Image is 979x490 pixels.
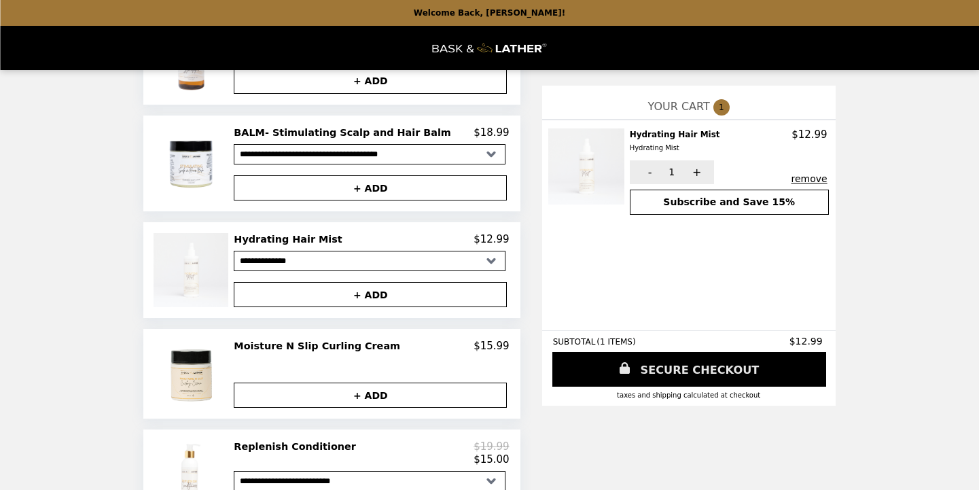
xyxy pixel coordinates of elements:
[234,144,505,164] select: Select a product variant
[234,340,406,352] h2: Moisture N Slip Curling Cream
[234,233,347,245] h2: Hydrating Hair Mist
[630,142,720,154] div: Hydrating Mist
[597,337,635,347] span: ( 1 ITEMS )
[154,126,231,200] img: BALM- Stimulating Scalp and Hair Balm
[791,173,827,184] button: remove
[154,233,231,307] img: Hydrating Hair Mist
[474,233,510,245] p: $12.99
[552,352,826,387] a: SECURE CHECKOUT
[234,440,361,453] h2: Replenish Conditioner
[433,34,547,62] img: Brand Logo
[234,282,507,307] button: + ADD
[414,8,565,18] p: Welcome Back, [PERSON_NAME]!
[630,128,726,155] h2: Hydrating Hair Mist
[677,160,714,184] button: +
[669,167,675,177] span: 1
[553,391,825,399] div: Taxes and Shipping calculated at checkout
[630,160,667,184] button: -
[713,99,730,116] span: 1
[157,340,228,408] img: Moisture N Slip Curling Cream
[474,453,510,466] p: $15.00
[789,336,825,347] span: $12.99
[791,128,827,141] p: $12.99
[548,128,628,205] img: Hydrating Hair Mist
[553,337,597,347] span: SUBTOTAL
[234,251,505,271] select: Select a product variant
[234,383,507,408] button: + ADD
[234,175,507,200] button: + ADD
[474,126,510,139] p: $18.99
[630,190,829,215] button: Subscribe and Save 15%
[474,340,510,352] p: $15.99
[234,126,457,139] h2: BALM- Stimulating Scalp and Hair Balm
[648,100,710,113] span: YOUR CART
[474,440,510,453] p: $19.99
